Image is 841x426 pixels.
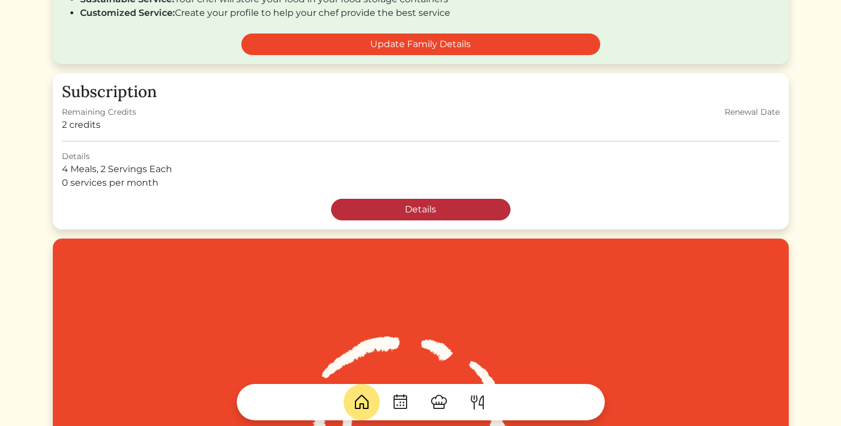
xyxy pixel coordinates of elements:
div: 4 Meals, 2 Servings Each [62,162,780,176]
div: 2 credits [62,118,136,132]
img: CalendarDots-5bcf9d9080389f2a281d69619e1c85352834be518fbc73d9501aef674afc0d57.svg [391,393,409,411]
div: Remaining Credits [62,106,136,118]
div: Details [62,151,780,162]
div: Renewal Date [725,106,780,118]
a: Update Family Details [241,34,600,55]
img: ForkKnife-55491504ffdb50bab0c1e09e7649658475375261d09fd45db06cec23bce548bf.svg [468,393,487,411]
span: Customized Service: [80,7,175,18]
img: ChefHat-a374fb509e4f37eb0702ca99f5f64f3b6956810f32a249b33092029f8484b388.svg [430,393,448,411]
h3: Subscription [62,82,780,102]
div: 0 services per month [62,176,780,190]
img: House-9bf13187bcbb5817f509fe5e7408150f90897510c4275e13d0d5fca38e0b5951.svg [353,393,371,411]
li: Create your profile to help your chef provide the best service [80,6,780,20]
a: Details [331,199,511,220]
